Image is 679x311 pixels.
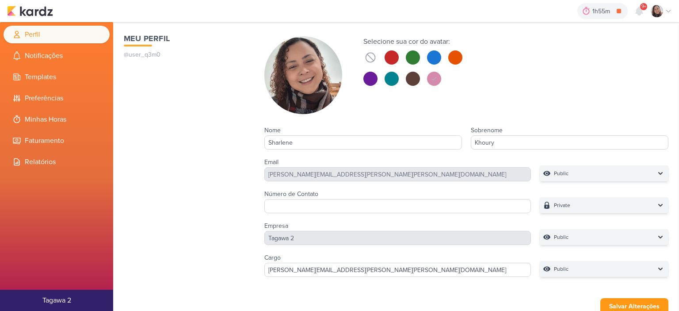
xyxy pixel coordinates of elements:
label: Empresa [264,222,288,230]
span: 9+ [641,3,646,10]
p: Private [554,201,570,210]
li: Templates [4,68,110,86]
li: Perfil [4,26,110,43]
h1: Meu Perfil [124,33,247,45]
div: 1h55m [592,7,613,16]
button: Public [540,165,668,181]
li: Notificações [4,47,110,65]
p: Public [554,233,568,242]
button: Public [540,261,668,277]
label: Email [264,158,278,166]
p: @user_q3m0 [124,50,247,59]
label: Número de Contato [264,190,318,198]
button: Private [540,197,668,213]
li: Preferências [4,89,110,107]
li: Faturamento [4,132,110,150]
label: Nome [264,127,281,134]
button: Public [540,229,668,245]
img: Sharlene Khoury [651,5,663,17]
img: kardz.app [7,6,53,16]
li: Minhas Horas [4,111,110,128]
div: Selecione sua cor do avatar: [363,36,462,47]
li: Relatórios [4,153,110,171]
label: Cargo [264,254,281,261]
img: Sharlene Khoury [264,36,342,114]
p: Public [554,169,568,178]
div: [PERSON_NAME][EMAIL_ADDRESS][PERSON_NAME][PERSON_NAME][DOMAIN_NAME] [264,167,531,181]
label: Sobrenome [471,127,503,134]
p: Public [554,265,568,273]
